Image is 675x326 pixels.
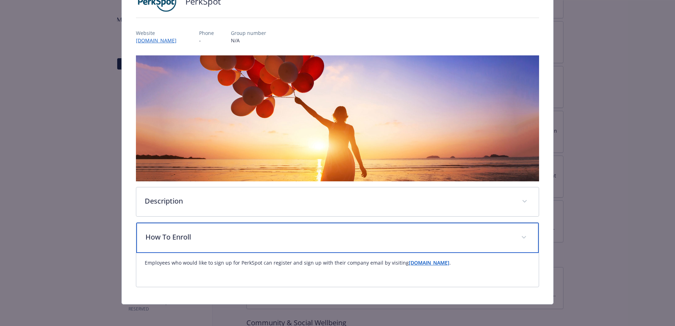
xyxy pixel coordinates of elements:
[199,37,214,44] p: -
[231,29,266,37] p: Group number
[409,259,449,266] a: [DOMAIN_NAME]
[136,253,539,287] div: How To Enroll
[136,187,539,216] div: Description
[145,259,530,267] p: Employees who would like to sign up for PerkSpot can register and sign up with their company emai...
[145,196,513,206] p: Description
[136,223,539,253] div: How To Enroll
[136,55,539,181] img: banner
[231,37,266,44] p: N/A
[145,232,513,242] p: How To Enroll
[199,29,214,37] p: Phone
[136,29,182,37] p: Website
[136,37,182,44] a: [DOMAIN_NAME]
